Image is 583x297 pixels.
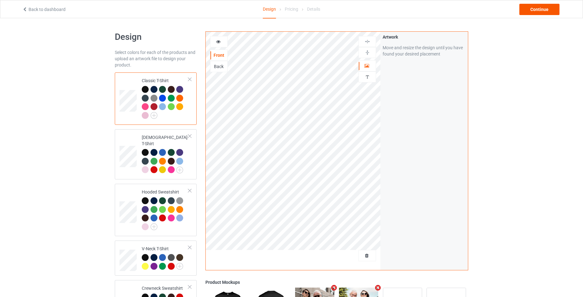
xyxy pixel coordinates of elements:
[210,52,227,58] div: Front
[115,49,197,68] div: Select colors for each of the products and upload an artwork file to design your product.
[115,72,197,125] div: Classic T-Shirt
[115,129,197,179] div: [DEMOGRAPHIC_DATA] T-Shirt
[307,0,320,18] div: Details
[364,74,370,80] img: svg%3E%0A
[383,34,466,40] div: Artwork
[115,241,197,276] div: V-Neck T-Shirt
[364,50,370,56] img: svg%3E%0A
[519,4,559,15] div: Continue
[176,167,183,173] img: svg+xml;base64,PD94bWwgdmVyc2lvbj0iMS4wIiBlbmNvZGluZz0iVVRGLTgiPz4KPHN2ZyB3aWR0aD0iMjJweCIgaGVpZ2...
[142,189,188,230] div: Hooded Sweatshirt
[151,95,157,102] img: heather_texture.png
[142,134,188,173] div: [DEMOGRAPHIC_DATA] T-Shirt
[151,112,157,119] img: svg+xml;base64,PD94bWwgdmVyc2lvbj0iMS4wIiBlbmNvZGluZz0iVVRGLTgiPz4KPHN2ZyB3aWR0aD0iMjJweCIgaGVpZ2...
[263,0,276,19] div: Design
[364,39,370,45] img: svg%3E%0A
[330,284,338,291] i: Remove mockup
[383,45,466,57] div: Move and resize the design until you have found your desired placement
[142,246,188,269] div: V-Neck T-Shirt
[142,77,188,118] div: Classic T-Shirt
[22,7,66,12] a: Back to dashboard
[115,31,197,43] h1: Design
[176,263,183,270] img: svg+xml;base64,PD94bWwgdmVyc2lvbj0iMS4wIiBlbmNvZGluZz0iVVRGLTgiPz4KPHN2ZyB3aWR0aD0iMjJweCIgaGVpZ2...
[210,63,227,70] div: Back
[285,0,298,18] div: Pricing
[205,279,468,285] div: Product Mockups
[151,223,157,230] img: svg+xml;base64,PD94bWwgdmVyc2lvbj0iMS4wIiBlbmNvZGluZz0iVVRGLTgiPz4KPHN2ZyB3aWR0aD0iMjJweCIgaGVpZ2...
[374,284,382,291] i: Remove mockup
[115,184,197,236] div: Hooded Sweatshirt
